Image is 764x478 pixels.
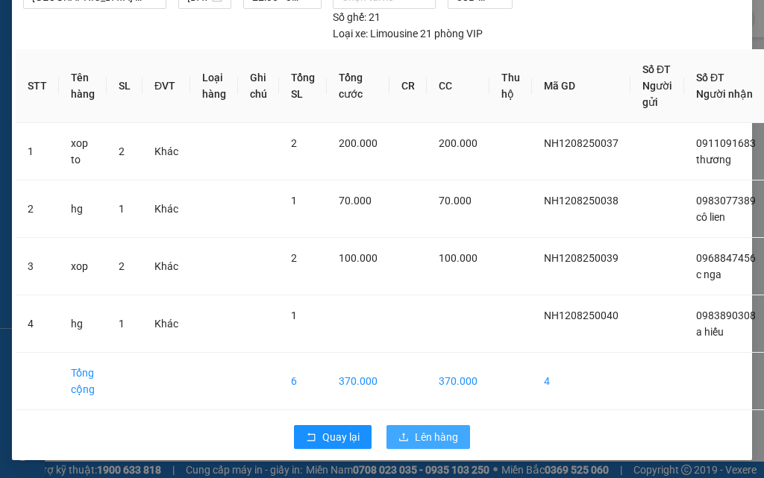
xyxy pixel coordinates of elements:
[696,268,721,280] span: c nga
[59,123,107,180] td: xop to
[333,9,366,25] span: Số ghế:
[696,252,756,264] span: 0968847456
[696,72,724,84] span: Số ĐT
[190,49,238,123] th: Loại hàng
[16,49,59,123] th: STT
[389,49,427,123] th: CR
[279,353,327,410] td: 6
[333,25,483,42] div: Limousine 21 phòng VIP
[16,295,59,353] td: 4
[544,252,619,264] span: NH1208250039
[696,88,753,100] span: Người nhận
[427,353,489,410] td: 370.000
[327,49,389,123] th: Tổng cước
[143,180,190,238] td: Khác
[143,123,190,180] td: Khác
[696,195,756,207] span: 0983077389
[544,309,619,321] span: NH1208250040
[696,309,756,321] span: 0983890308
[642,63,671,75] span: Số ĐT
[339,137,378,149] span: 200.000
[322,429,360,445] span: Quay lại
[427,49,489,123] th: CC
[415,429,458,445] span: Lên hàng
[59,238,107,295] td: xop
[489,49,532,123] th: Thu hộ
[119,260,125,272] span: 2
[532,49,630,123] th: Mã GD
[59,49,107,123] th: Tên hàng
[279,49,327,123] th: Tổng SL
[143,49,190,123] th: ĐVT
[696,326,724,338] span: a hiếu
[107,49,143,123] th: SL
[696,154,731,166] span: thương
[398,432,409,444] span: upload
[119,145,125,157] span: 2
[544,195,619,207] span: NH1208250038
[119,318,125,330] span: 1
[439,195,472,207] span: 70.000
[294,425,372,449] button: rollbackQuay lại
[291,195,297,207] span: 1
[327,353,389,410] td: 370.000
[333,9,381,25] div: 21
[339,195,372,207] span: 70.000
[544,137,619,149] span: NH1208250037
[16,238,59,295] td: 3
[532,353,630,410] td: 4
[16,180,59,238] td: 2
[642,80,672,108] span: Người gửi
[291,252,297,264] span: 2
[696,211,725,223] span: cô lien
[439,252,477,264] span: 100.000
[143,295,190,353] td: Khác
[59,180,107,238] td: hg
[143,238,190,295] td: Khác
[696,137,756,149] span: 0911091683
[59,295,107,353] td: hg
[386,425,470,449] button: uploadLên hàng
[59,353,107,410] td: Tổng cộng
[238,49,279,123] th: Ghi chú
[339,252,378,264] span: 100.000
[439,137,477,149] span: 200.000
[291,309,297,321] span: 1
[291,137,297,149] span: 2
[306,432,316,444] span: rollback
[16,123,59,180] td: 1
[333,25,368,42] span: Loại xe:
[119,203,125,215] span: 1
